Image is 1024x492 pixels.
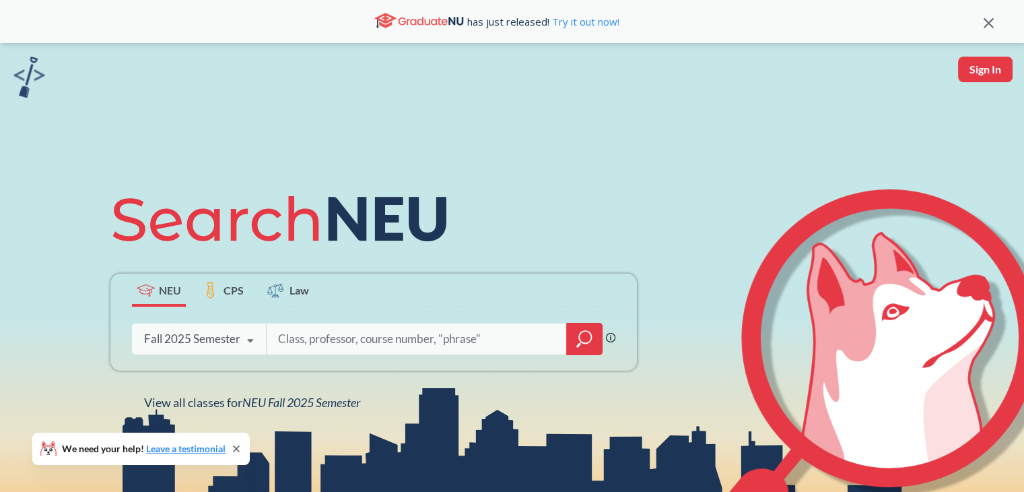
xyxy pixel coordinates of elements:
[224,282,244,298] span: CPS
[242,395,360,410] span: NEU Fall 2025 Semester
[146,443,226,454] a: Leave a testimonial
[576,330,592,348] svg: magnifying glass
[289,282,309,298] span: Law
[13,57,45,102] a: sandbox logo
[566,323,603,355] div: magnifying glass
[958,57,1013,82] button: Sign In
[467,14,619,29] span: has just released!
[144,395,360,410] span: View all classes for
[159,282,181,298] span: NEU
[277,325,557,353] input: Class, professor, course number, "phrase"
[13,57,45,98] img: sandbox logo
[62,444,226,454] span: We need your help!
[144,332,240,346] div: Fall 2025 Semester
[549,15,619,28] a: Try it out now!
